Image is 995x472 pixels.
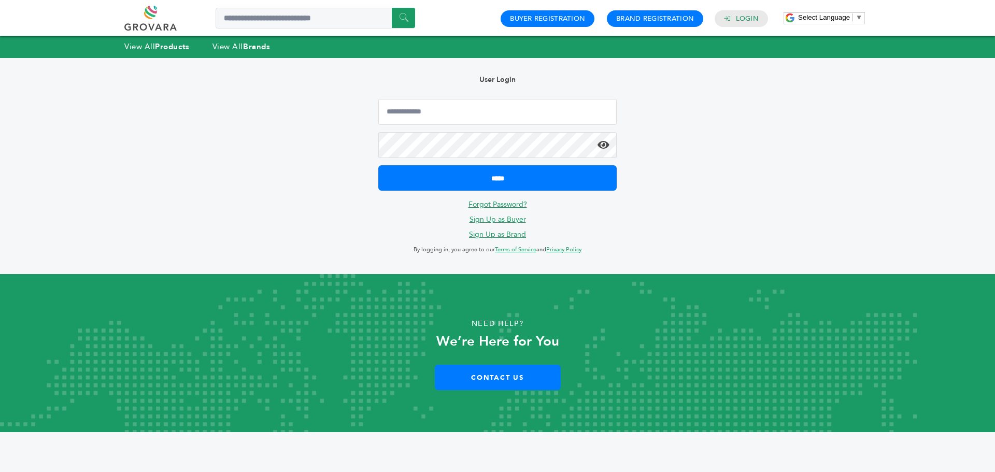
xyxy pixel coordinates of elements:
input: Email Address [378,99,617,125]
strong: Brands [243,41,270,52]
a: View AllBrands [212,41,271,52]
b: User Login [479,75,516,84]
a: Privacy Policy [546,246,581,253]
span: Select Language [798,13,850,21]
a: Sign Up as Buyer [470,214,526,224]
a: Login [736,14,759,23]
a: Sign Up as Brand [469,230,526,239]
strong: Products [155,41,189,52]
a: Terms of Service [495,246,536,253]
input: Search a product or brand... [216,8,415,28]
a: Buyer Registration [510,14,585,23]
span: ▼ [856,13,862,21]
a: Brand Registration [616,14,694,23]
span: ​ [852,13,853,21]
p: Need Help? [50,316,945,332]
input: Password [378,132,617,158]
strong: We’re Here for You [436,332,559,351]
a: View AllProducts [124,41,190,52]
a: Contact Us [435,365,561,390]
a: Select Language​ [798,13,862,21]
p: By logging in, you agree to our and [378,244,617,256]
a: Forgot Password? [468,199,527,209]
